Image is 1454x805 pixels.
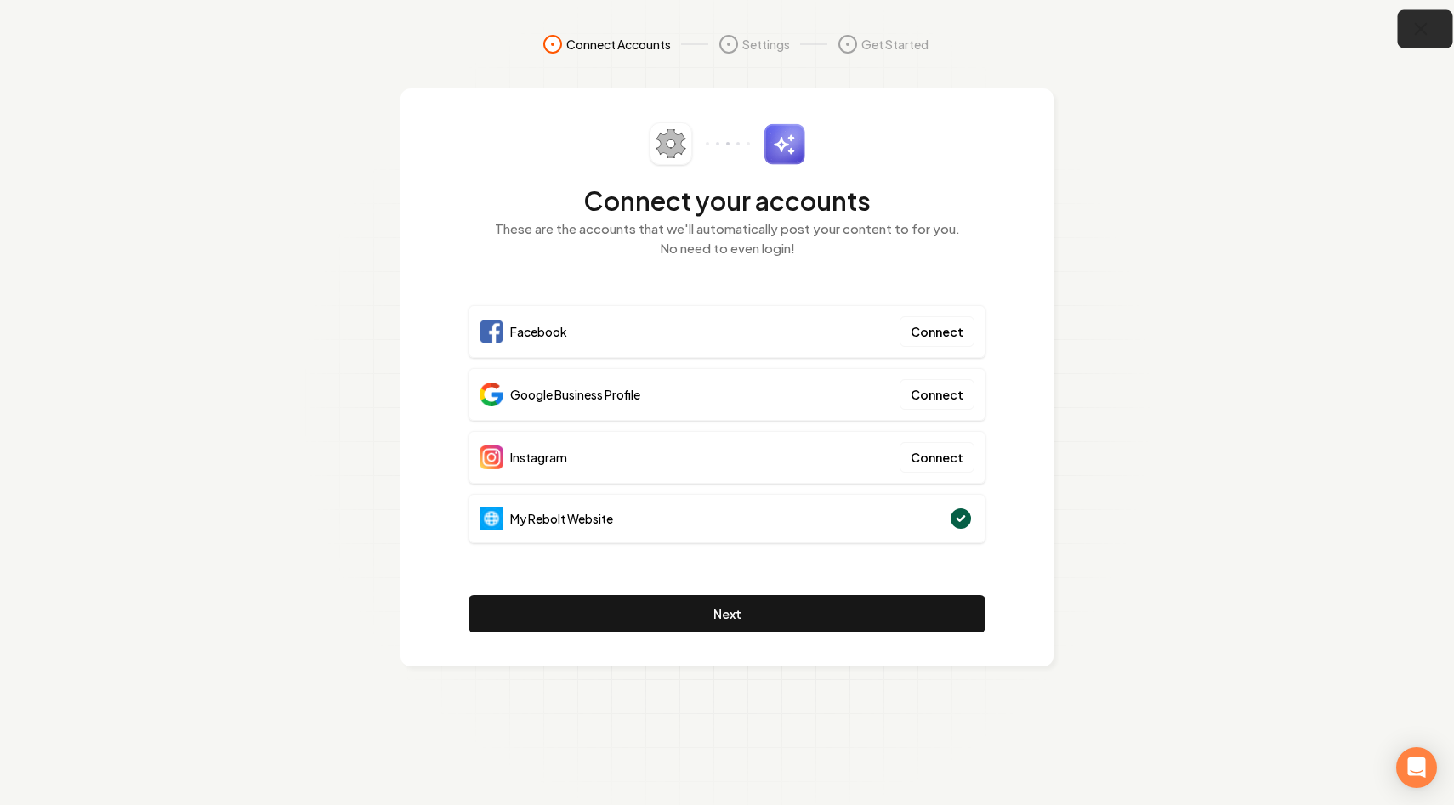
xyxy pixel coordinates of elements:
button: Next [469,595,985,632]
h2: Connect your accounts [469,185,985,216]
button: Connect [900,442,974,473]
span: Settings [742,36,790,53]
div: Open Intercom Messenger [1396,747,1437,788]
span: Connect Accounts [566,36,671,53]
img: Facebook [480,320,503,343]
img: Instagram [480,445,503,469]
img: sparkles.svg [764,123,805,165]
span: My Rebolt Website [510,510,613,527]
button: Connect [900,316,974,347]
span: Facebook [510,323,567,340]
span: Instagram [510,449,567,466]
span: Google Business Profile [510,386,640,403]
img: Website [480,507,503,530]
span: Get Started [861,36,929,53]
p: These are the accounts that we'll automatically post your content to for you. No need to even login! [469,219,985,258]
img: Google [480,383,503,406]
button: Connect [900,379,974,410]
img: connector-dots.svg [706,142,750,145]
